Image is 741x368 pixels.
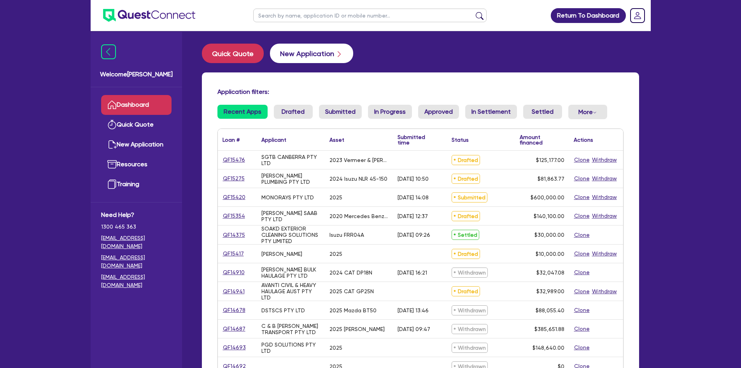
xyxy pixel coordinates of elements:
button: Withdraw [592,174,617,183]
a: [EMAIL_ADDRESS][DOMAIN_NAME] [101,254,172,270]
div: [DATE] 09:47 [398,326,430,332]
a: Quick Quote [101,115,172,135]
div: Actions [574,137,593,143]
button: Withdraw [592,211,617,220]
img: quest-connect-logo-blue [103,9,195,22]
a: QF14693 [222,343,246,352]
span: $600,000.00 [531,194,564,201]
a: Settled [523,105,562,119]
a: Training [101,174,172,194]
a: Submitted [319,105,362,119]
div: Isuzu FRR04A [329,232,364,238]
a: Resources [101,155,172,174]
a: QF15420 [222,193,246,202]
a: Approved [418,105,459,119]
div: 2023 Vermeer & [PERSON_NAME] VSK70-500 & NQR87/80-190 [329,157,388,163]
span: $385,651.88 [534,326,564,332]
div: Submitted time [398,134,435,145]
div: 2024 CAT DP18N [329,269,372,276]
div: SGTB CANBERRA PTY LTD [261,154,320,166]
button: Withdraw [592,287,617,296]
a: QF15275 [222,174,245,183]
a: QF14375 [222,231,245,239]
div: PGD SOLUTIONS PTY LTD [261,342,320,354]
div: 2025 [329,345,342,351]
span: $140,100.00 [534,213,564,219]
div: [PERSON_NAME] PLUMBING PTY LTD [261,173,320,185]
button: Clone [574,324,590,333]
button: Clone [574,174,590,183]
div: [DATE] 16:21 [398,269,427,276]
span: Drafted [452,174,480,184]
div: Asset [329,137,344,143]
img: icon-menu-close [101,44,116,59]
img: resources [107,160,117,169]
span: $125,177.00 [536,157,564,163]
h4: Application filters: [217,88,624,95]
span: $32,989.00 [536,288,564,294]
button: Clone [574,193,590,202]
span: Drafted [452,155,480,165]
span: Submitted [452,192,487,202]
button: Withdraw [592,249,617,258]
div: [DATE] 14:08 [398,194,429,201]
span: $30,000.00 [534,232,564,238]
div: [PERSON_NAME] SAAB PTY LTD [261,210,320,222]
img: training [107,180,117,189]
span: Withdrawn [452,268,488,278]
img: quick-quote [107,120,117,129]
a: In Settlement [465,105,517,119]
span: Settled [452,230,479,240]
a: [EMAIL_ADDRESS][DOMAIN_NAME] [101,234,172,250]
span: $81,863.77 [538,176,564,182]
div: Amount financed [520,134,564,145]
span: Withdrawn [452,305,488,315]
span: 1300 465 363 [101,223,172,231]
button: Clone [574,155,590,164]
a: Drafted [274,105,313,119]
div: C & B [PERSON_NAME] TRANSPORT PTY LTD [261,323,320,335]
a: QF14687 [222,324,246,333]
button: New Application [270,44,353,63]
a: QF15476 [222,155,245,164]
span: $32,047.08 [536,269,564,276]
a: QF14678 [222,306,246,315]
span: Drafted [452,249,480,259]
div: Loan # [222,137,240,143]
img: new-application [107,140,117,149]
a: Quick Quote [202,44,270,63]
div: [DATE] 09:26 [398,232,430,238]
div: [DATE] 13:46 [398,307,429,313]
div: [PERSON_NAME] [261,251,302,257]
a: In Progress [368,105,412,119]
button: Clone [574,287,590,296]
button: Clone [574,249,590,258]
button: Withdraw [592,155,617,164]
a: QF14941 [222,287,245,296]
div: 2024 Isuzu NLR 45-150 [329,176,387,182]
div: MONORAYS PTY LTD [261,194,314,201]
a: QF14910 [222,268,245,277]
button: Quick Quote [202,44,264,63]
div: Applicant [261,137,286,143]
button: Clone [574,268,590,277]
span: $88,055.40 [536,307,564,313]
button: Withdraw [592,193,617,202]
div: 2020 Mercedes Benz Actros 2643 Tray Truck [329,213,388,219]
button: Clone [574,343,590,352]
span: $148,640.00 [533,345,564,351]
span: $10,000.00 [536,251,564,257]
button: Clone [574,306,590,315]
span: Withdrawn [452,343,488,353]
div: [DATE] 10:50 [398,176,429,182]
span: Drafted [452,211,480,221]
button: Clone [574,211,590,220]
div: 2025 Mazda BT50 [329,307,377,313]
div: 2025 [PERSON_NAME] [329,326,385,332]
div: [PERSON_NAME] BULK HAULAGE PTY LTD [261,266,320,279]
span: Need Help? [101,210,172,220]
div: 2025 [329,251,342,257]
a: QF15354 [222,211,245,220]
button: Clone [574,231,590,239]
